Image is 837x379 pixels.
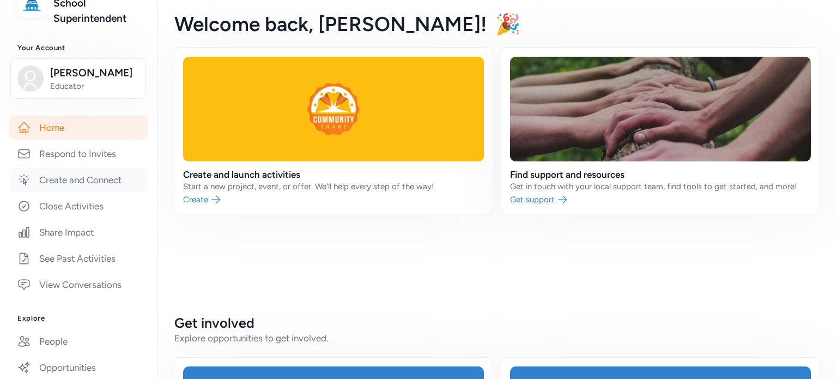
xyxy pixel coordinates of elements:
[9,116,148,140] a: Home
[9,194,148,218] a: Close Activities
[9,220,148,244] a: Share Impact
[9,168,148,192] a: Create and Connect
[17,314,139,323] h3: Explore
[174,314,820,332] h2: Get involved
[9,273,148,297] a: View Conversations
[9,142,148,166] a: Respond to Invites
[9,246,148,270] a: See Past Activities
[495,12,520,36] span: 🎉
[174,12,487,36] span: Welcome back , [PERSON_NAME]!
[174,332,820,345] div: Explore opportunities to get involved.
[50,81,138,92] span: Educator
[9,329,148,353] a: People
[50,65,138,81] span: [PERSON_NAME]
[17,44,139,52] h3: Your Account
[10,58,145,99] button: [PERSON_NAME]Educator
